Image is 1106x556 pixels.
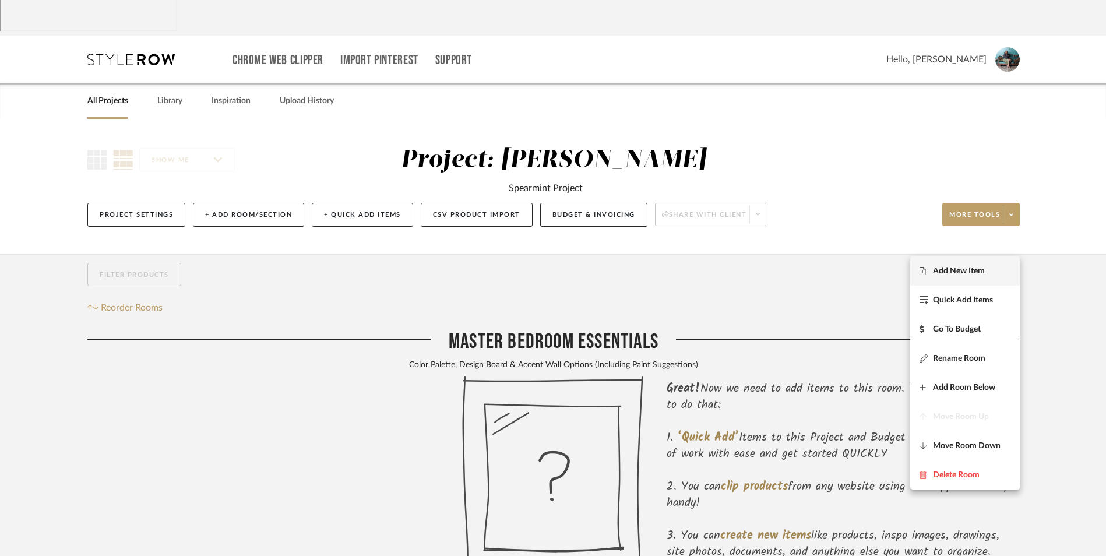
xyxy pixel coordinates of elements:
span: Move Room Down [933,441,1001,451]
span: Rename Room [933,354,985,364]
span: Go To Budget [933,325,981,335]
span: Quick Add Items [933,295,993,305]
span: Add Room Below [933,383,995,393]
span: Add New Item [933,266,985,276]
span: Delete Room [933,470,980,480]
